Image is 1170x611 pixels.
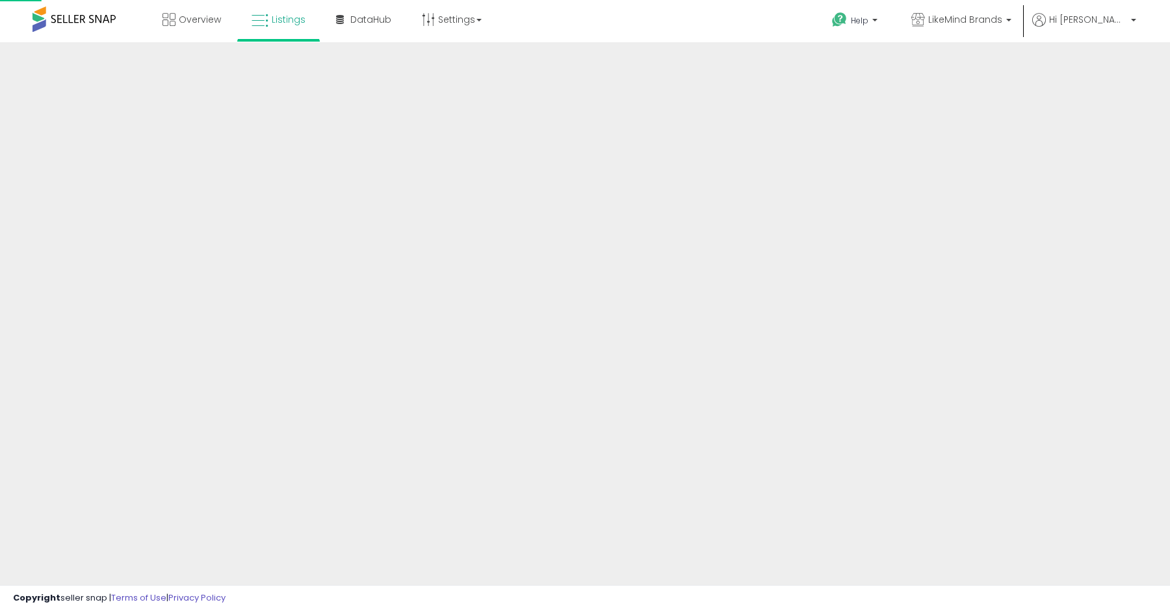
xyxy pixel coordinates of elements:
[350,13,391,26] span: DataHub
[822,2,890,42] a: Help
[272,13,305,26] span: Listings
[179,13,221,26] span: Overview
[851,15,868,26] span: Help
[928,13,1002,26] span: LikeMind Brands
[1032,13,1136,42] a: Hi [PERSON_NAME]
[1049,13,1127,26] span: Hi [PERSON_NAME]
[831,12,848,28] i: Get Help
